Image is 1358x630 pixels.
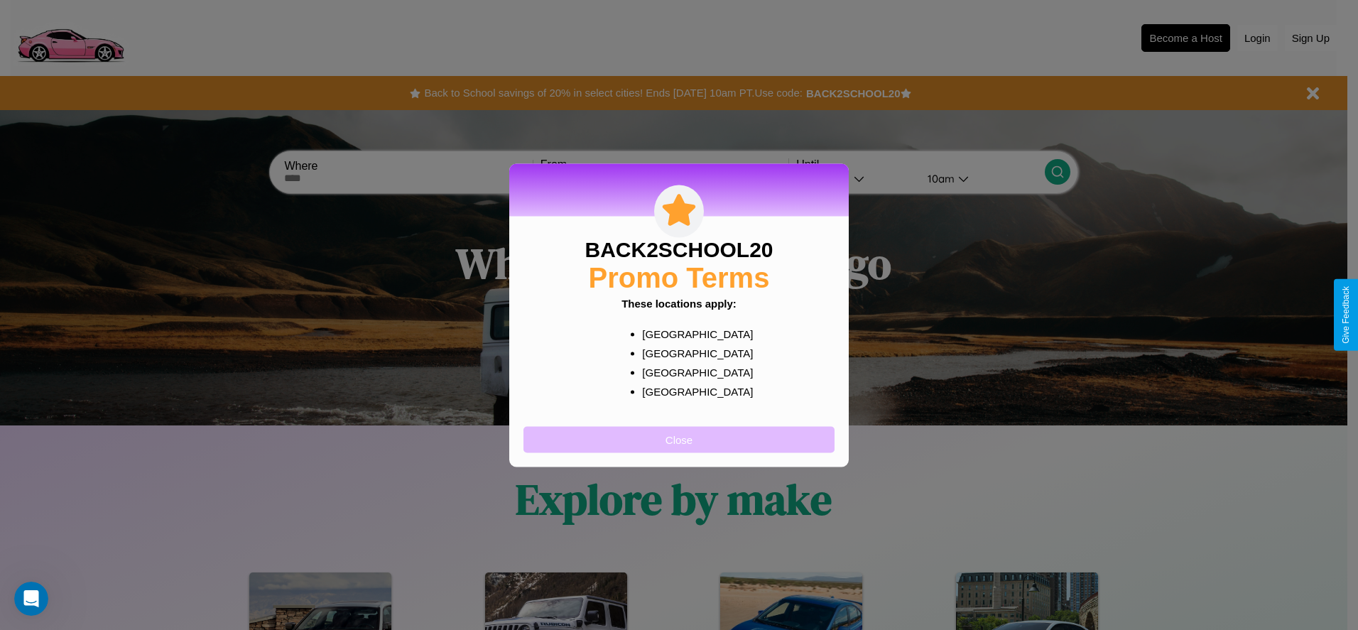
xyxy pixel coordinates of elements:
p: [GEOGRAPHIC_DATA] [642,362,744,381]
p: [GEOGRAPHIC_DATA] [642,381,744,401]
iframe: Intercom live chat [14,582,48,616]
b: These locations apply: [621,297,737,309]
p: [GEOGRAPHIC_DATA] [642,343,744,362]
div: Give Feedback [1341,286,1351,344]
button: Close [523,426,835,452]
p: [GEOGRAPHIC_DATA] [642,324,744,343]
h3: BACK2SCHOOL20 [585,237,773,261]
h2: Promo Terms [589,261,770,293]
